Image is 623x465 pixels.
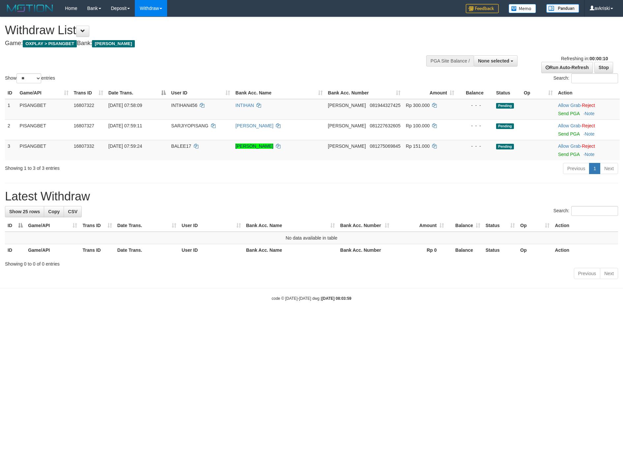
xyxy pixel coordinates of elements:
th: Action [552,220,618,232]
input: Search: [571,73,618,83]
td: No data available in table [5,232,618,244]
a: Reject [582,123,595,128]
label: Show entries [5,73,55,83]
span: Copy 081227632605 to clipboard [370,123,400,128]
th: Balance [457,87,493,99]
span: [DATE] 07:59:24 [108,143,142,149]
td: 2 [5,119,17,140]
span: [PERSON_NAME] [328,103,366,108]
span: Pending [496,144,514,149]
a: Next [600,268,618,279]
th: Action [555,87,620,99]
select: Showentries [16,73,41,83]
th: Status [483,244,518,256]
span: [PERSON_NAME] [328,143,366,149]
a: Allow Grab [558,143,580,149]
span: Copy 081275069845 to clipboard [370,143,400,149]
strong: 00:00:10 [589,56,608,61]
th: Amount: activate to sort column ascending [392,220,446,232]
th: Game/API: activate to sort column ascending [25,220,80,232]
span: 16807322 [74,103,94,108]
span: CSV [68,209,77,214]
a: Note [585,152,595,157]
label: Search: [553,73,618,83]
th: Date Trans. [115,244,179,256]
th: Trans ID: activate to sort column ascending [80,220,114,232]
th: ID: activate to sort column descending [5,220,25,232]
span: · [558,143,582,149]
a: Run Auto-Refresh [541,62,593,73]
a: CSV [64,206,82,217]
a: INTIHAN [235,103,254,108]
span: OXPLAY > PISANGBET [23,40,77,47]
span: Pending [496,103,514,109]
th: Status [493,87,521,99]
span: [PERSON_NAME] [328,123,366,128]
th: Bank Acc. Number: activate to sort column ascending [338,220,392,232]
span: Rp 300.000 [406,103,430,108]
a: Note [585,131,595,137]
label: Search: [553,206,618,216]
span: INTIHAN456 [171,103,197,108]
div: - - - [460,102,491,109]
span: 16807327 [74,123,94,128]
th: Amount: activate to sort column ascending [403,87,457,99]
th: Date Trans.: activate to sort column ascending [115,220,179,232]
span: None selected [478,58,509,64]
img: Button%20Memo.svg [509,4,536,13]
a: Note [585,111,595,116]
a: Previous [574,268,600,279]
img: MOTION_logo.png [5,3,55,13]
span: Refreshing in: [561,56,608,61]
a: Show 25 rows [5,206,44,217]
span: 16807332 [74,143,94,149]
img: Feedback.jpg [466,4,499,13]
h1: Latest Withdraw [5,190,618,203]
span: BALEE17 [171,143,191,149]
span: Rp 100.000 [406,123,430,128]
strong: [DATE] 08:03:59 [322,296,351,301]
th: Rp 0 [392,244,446,256]
td: PISANGBET [17,99,71,120]
div: Showing 1 to 3 of 3 entries [5,162,255,171]
th: Game/API: activate to sort column ascending [17,87,71,99]
th: Action [552,244,618,256]
td: · [555,140,620,160]
h1: Withdraw List [5,24,409,37]
a: Allow Grab [558,103,580,108]
th: User ID: activate to sort column ascending [168,87,233,99]
h4: Game: Bank: [5,40,409,47]
a: Copy [44,206,64,217]
button: None selected [474,55,518,66]
th: Op: activate to sort column ascending [518,220,552,232]
th: ID [5,244,25,256]
td: · [555,99,620,120]
th: Status: activate to sort column ascending [483,220,518,232]
td: PISANGBET [17,140,71,160]
a: Stop [594,62,613,73]
th: Bank Acc. Name [244,244,338,256]
td: 1 [5,99,17,120]
th: Bank Acc. Number: activate to sort column ascending [325,87,403,99]
span: [PERSON_NAME] [92,40,134,47]
th: Game/API [25,244,80,256]
span: Copy 081944327425 to clipboard [370,103,400,108]
small: code © [DATE]-[DATE] dwg | [272,296,351,301]
th: Date Trans.: activate to sort column descending [106,87,169,99]
span: · [558,123,582,128]
a: Previous [563,163,589,174]
span: Rp 151.000 [406,143,430,149]
a: Send PGA [558,131,579,137]
a: Allow Grab [558,123,580,128]
span: Pending [496,123,514,129]
a: Send PGA [558,111,579,116]
span: [DATE] 07:59:11 [108,123,142,128]
span: Show 25 rows [9,209,40,214]
td: · [555,119,620,140]
span: · [558,103,582,108]
td: 3 [5,140,17,160]
th: ID [5,87,17,99]
th: Balance [447,244,483,256]
div: - - - [460,122,491,129]
th: Bank Acc. Name: activate to sort column ascending [233,87,325,99]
